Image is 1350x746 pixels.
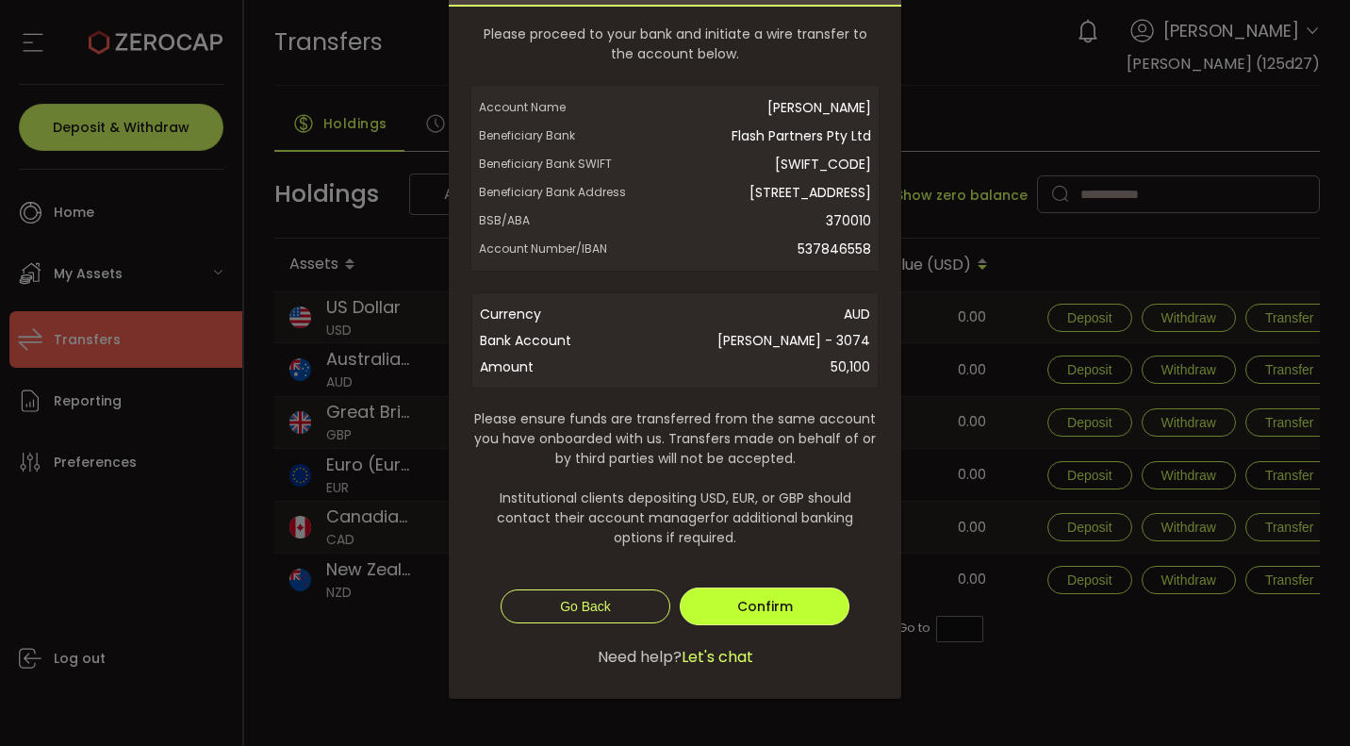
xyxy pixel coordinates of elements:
[479,235,630,263] span: Account Number/IBAN
[1256,655,1350,746] iframe: Chat Widget
[471,25,879,64] span: Please proceed to your bank and initiate a wire transfer to the account below.
[479,207,630,235] span: BSB/ABA
[480,327,584,354] span: Bank Account
[630,235,871,263] span: 537846558
[630,207,871,235] span: 370010
[598,646,682,669] span: Need help?
[479,150,630,178] span: Beneficiary Bank SWIFT
[479,178,630,207] span: Beneficiary Bank Address
[560,599,611,614] span: Go Back
[479,122,630,150] span: Beneficiary Bank
[584,301,870,327] span: AUD
[584,354,870,380] span: 50,100
[682,646,753,669] span: Let's chat
[480,354,584,380] span: Amount
[479,93,630,122] span: Account Name
[584,327,870,354] span: [PERSON_NAME] - 3074
[737,597,793,616] span: Confirm
[630,122,871,150] span: Flash Partners Pty Ltd
[630,150,871,178] span: [SWIFT_CODE]
[630,178,871,207] span: [STREET_ADDRESS]
[501,589,670,623] button: Go Back
[471,409,879,548] span: Please ensure funds are transferred from the same account you have onboarded with us. Transfers m...
[480,301,584,327] span: Currency
[680,588,849,625] button: Confirm
[630,93,871,122] span: [PERSON_NAME]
